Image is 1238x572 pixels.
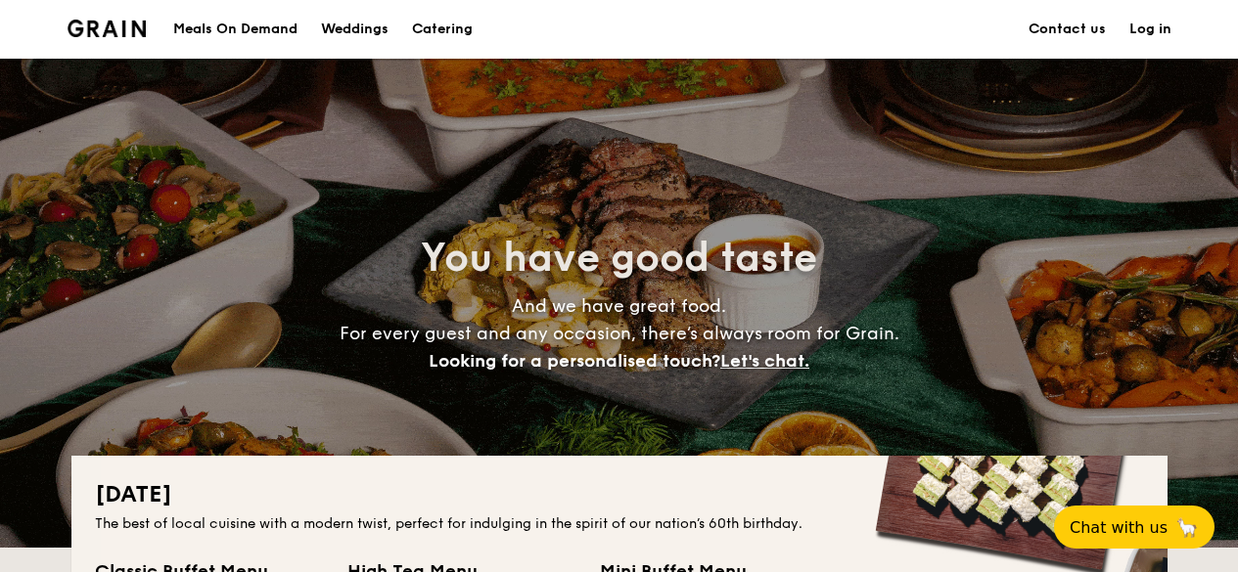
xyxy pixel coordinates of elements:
[1175,516,1199,539] span: 🦙
[95,514,1144,534] div: The best of local cuisine with a modern twist, perfect for indulging in the spirit of our nation’...
[340,295,899,372] span: And we have great food. For every guest and any occasion, there’s always room for Grain.
[68,20,147,37] a: Logotype
[429,350,720,372] span: Looking for a personalised touch?
[1070,518,1168,537] span: Chat with us
[95,479,1144,510] h2: [DATE]
[421,235,817,282] span: You have good taste
[1054,506,1215,549] button: Chat with us🦙
[68,20,147,37] img: Grain
[720,350,809,372] span: Let's chat.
